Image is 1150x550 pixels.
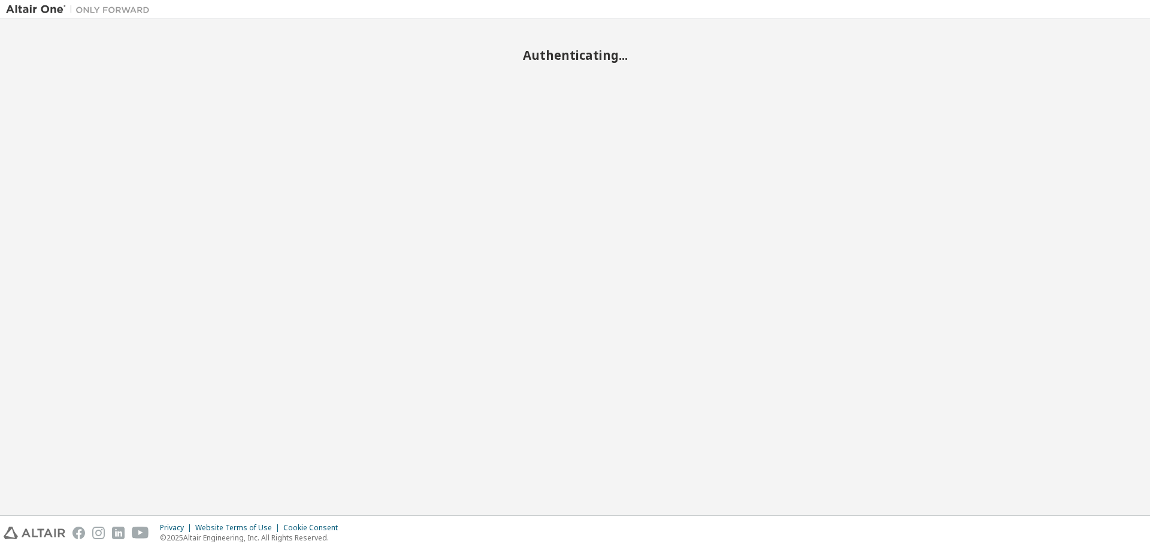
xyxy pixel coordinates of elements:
h2: Authenticating... [6,47,1144,63]
img: instagram.svg [92,527,105,539]
img: linkedin.svg [112,527,125,539]
p: © 2025 Altair Engineering, Inc. All Rights Reserved. [160,533,345,543]
img: youtube.svg [132,527,149,539]
img: altair_logo.svg [4,527,65,539]
img: facebook.svg [72,527,85,539]
img: Altair One [6,4,156,16]
div: Cookie Consent [283,523,345,533]
div: Website Terms of Use [195,523,283,533]
div: Privacy [160,523,195,533]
